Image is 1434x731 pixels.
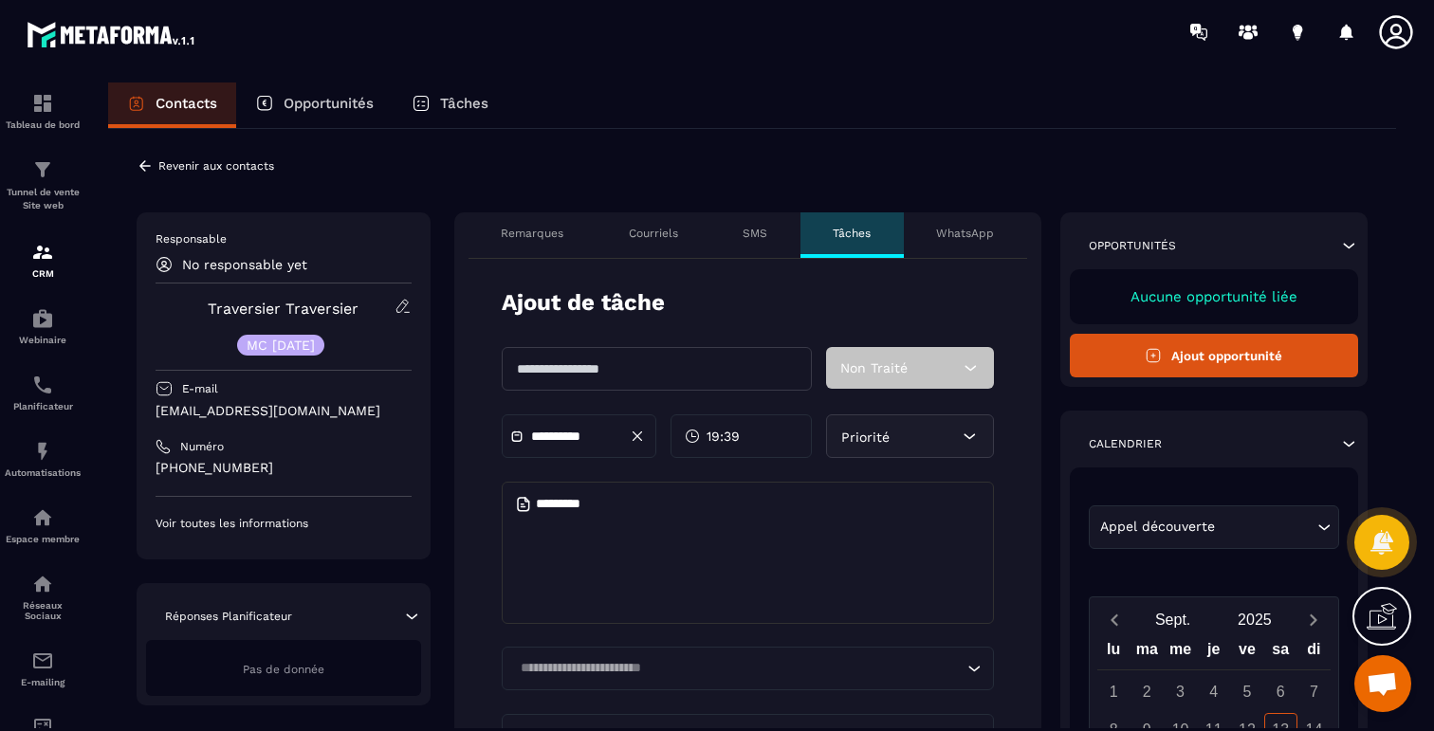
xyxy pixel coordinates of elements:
img: logo [27,17,197,51]
p: Voir toutes les informations [156,516,412,531]
div: ma [1131,636,1164,669]
p: Courriels [629,226,678,241]
p: E-mail [182,381,218,396]
div: ve [1230,636,1263,669]
div: di [1297,636,1331,669]
p: MC [DATE] [247,338,315,352]
p: Tâches [440,95,488,112]
div: me [1164,636,1197,669]
div: 2 [1131,675,1164,708]
div: 3 [1164,675,1197,708]
a: schedulerschedulerPlanificateur [5,359,81,426]
p: Tunnel de vente Site web [5,186,81,212]
p: Opportunités [284,95,374,112]
span: Pas de donnée [243,663,324,676]
p: Réseaux Sociaux [5,600,81,621]
img: automations [31,307,54,330]
a: social-networksocial-networkRéseaux Sociaux [5,558,81,635]
p: Numéro [180,439,224,454]
a: automationsautomationsWebinaire [5,293,81,359]
a: Opportunités [236,82,393,128]
div: 4 [1197,675,1230,708]
a: formationformationTableau de bord [5,78,81,144]
button: Next month [1296,607,1331,632]
p: Webinaire [5,335,81,345]
img: formation [31,158,54,181]
div: Search for option [502,647,994,690]
a: formationformationCRM [5,227,81,293]
p: Opportunités [1089,238,1176,253]
button: Open years overlay [1214,603,1296,636]
p: Tâches [833,226,871,241]
p: SMS [743,226,767,241]
p: Réponses Planificateur [165,609,292,624]
p: [EMAIL_ADDRESS][DOMAIN_NAME] [156,402,412,420]
div: 5 [1230,675,1263,708]
div: je [1197,636,1230,669]
img: automations [31,440,54,463]
div: 1 [1097,675,1131,708]
div: 6 [1264,675,1297,708]
a: Contacts [108,82,236,128]
button: Open months overlay [1132,603,1214,636]
p: Automatisations [5,467,81,478]
a: automationsautomationsAutomatisations [5,426,81,492]
div: Ouvrir le chat [1354,655,1411,712]
p: Tableau de bord [5,119,81,130]
p: [PHONE_NUMBER] [156,459,412,477]
img: social-network [31,573,54,595]
a: formationformationTunnel de vente Site web [5,144,81,227]
input: Search for option [1220,517,1314,538]
p: Planificateur [5,401,81,411]
p: Contacts [156,95,217,112]
img: scheduler [31,374,54,396]
p: Ajout de tâche [502,287,665,319]
p: CRM [5,268,81,279]
a: emailemailE-mailing [5,635,81,702]
p: Revenir aux contacts [158,159,274,173]
img: email [31,649,54,672]
span: 19:39 [707,427,740,446]
span: Non Traité [840,360,908,375]
div: Search for option [1089,505,1340,549]
p: Aucune opportunité liée [1089,288,1340,305]
a: Tâches [393,82,507,128]
img: formation [31,92,54,115]
p: E-mailing [5,677,81,687]
button: Ajout opportunité [1070,334,1359,377]
button: Previous month [1097,607,1132,632]
p: Remarques [501,226,563,241]
a: Traversier Traversier [208,300,358,318]
p: WhatsApp [936,226,994,241]
a: automationsautomationsEspace membre [5,492,81,558]
div: 7 [1297,675,1331,708]
img: automations [31,506,54,529]
p: No responsable yet [182,257,307,272]
p: Espace membre [5,534,81,544]
img: formation [31,241,54,264]
input: Search for option [514,658,963,679]
span: Priorité [841,429,890,445]
p: Calendrier [1089,436,1162,451]
div: lu [1096,636,1130,669]
div: sa [1264,636,1297,669]
p: Responsable [156,231,412,247]
span: Appel découverte [1096,517,1220,538]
